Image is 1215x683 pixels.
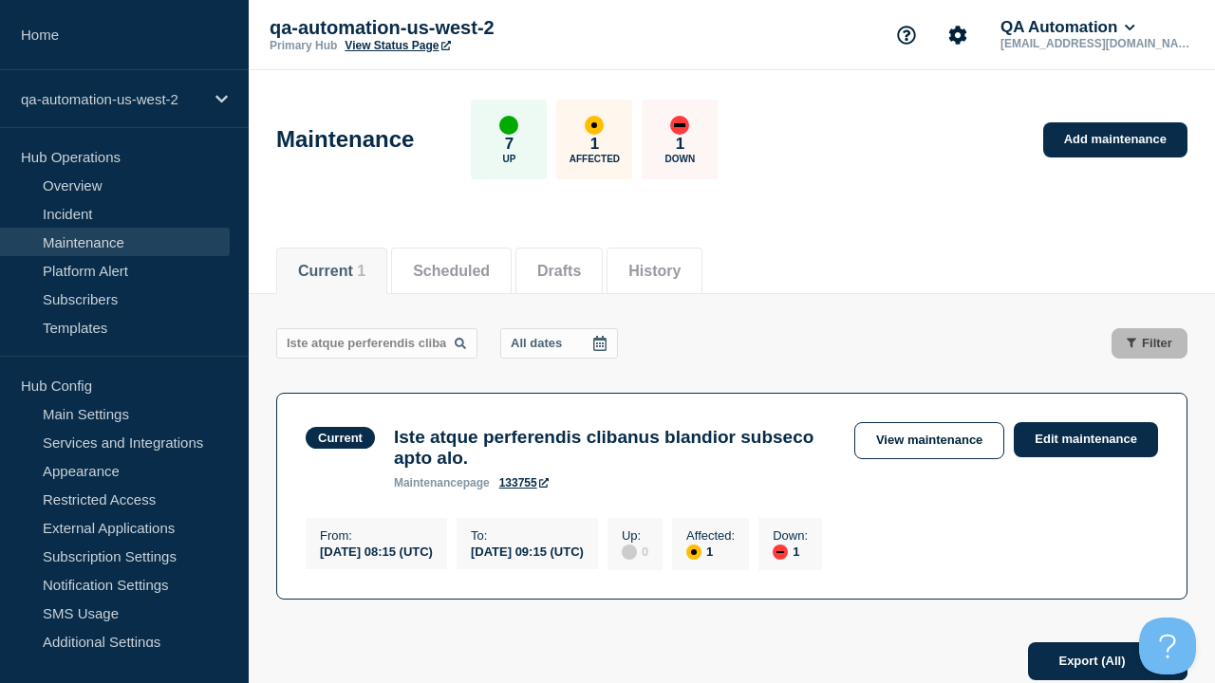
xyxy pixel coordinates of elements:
div: down [670,116,689,135]
p: qa-automation-us-west-2 [21,91,203,107]
div: [DATE] 09:15 (UTC) [471,543,584,559]
p: qa-automation-us-west-2 [270,17,649,39]
p: Up [502,154,515,164]
button: QA Automation [997,18,1139,37]
p: All dates [511,336,562,350]
p: Down : [773,528,808,543]
div: 1 [686,543,735,560]
button: History [628,263,681,280]
div: [DATE] 08:15 (UTC) [320,543,433,559]
p: Primary Hub [270,39,337,52]
p: Affected [570,154,620,164]
button: Support [887,15,926,55]
button: Scheduled [413,263,490,280]
p: Down [665,154,696,164]
p: page [394,476,490,489]
div: affected [585,116,604,135]
h3: Iste atque perferendis clibanus blandior subseco apto alo. [394,427,835,469]
a: Add maintenance [1043,122,1187,157]
button: Current 1 [298,263,365,280]
a: View Status Page [345,39,450,52]
button: Export (All) [1028,642,1187,680]
button: Account settings [938,15,978,55]
div: Current [318,431,363,445]
a: 133755 [499,476,549,489]
span: maintenance [394,476,463,489]
div: down [773,545,788,560]
a: Edit maintenance [1014,422,1158,457]
div: up [499,116,518,135]
div: disabled [622,545,637,560]
p: Affected : [686,528,735,543]
p: From : [320,528,433,543]
iframe: Help Scout Beacon - Open [1139,618,1196,674]
p: 1 [676,135,684,154]
p: [EMAIL_ADDRESS][DOMAIN_NAME] [997,37,1194,50]
h1: Maintenance [276,126,414,153]
input: Search maintenances [276,328,477,359]
div: 1 [773,543,808,560]
p: 1 [590,135,599,154]
button: All dates [500,328,618,359]
button: Drafts [537,263,581,280]
button: Filter [1112,328,1187,359]
span: 1 [357,263,365,279]
span: Filter [1142,336,1172,350]
p: Up : [622,528,648,543]
p: 7 [505,135,514,154]
a: View maintenance [854,422,1004,459]
p: To : [471,528,584,543]
div: 0 [622,543,648,560]
div: affected [686,545,701,560]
